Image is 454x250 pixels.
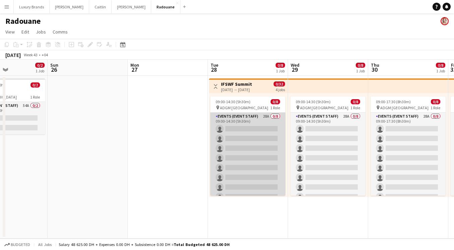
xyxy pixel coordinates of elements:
[35,63,45,68] span: 0/2
[271,99,280,104] span: 0/8
[210,66,218,73] span: 28
[300,105,348,110] span: ADGM [GEOGRAPHIC_DATA]
[33,27,49,36] a: Jobs
[42,52,48,57] div: +04
[11,242,30,247] span: Budgeted
[380,105,429,110] span: ADGM [GEOGRAPHIC_DATA]
[290,113,365,203] app-card-role: Events (Event Staff)28A0/809:00-14:30 (5h30m)
[350,105,360,110] span: 1 Role
[112,0,151,13] button: [PERSON_NAME]
[276,63,285,68] span: 0/8
[59,242,230,247] div: Salary 48 625.00 DH + Expenses 0.00 DH + Subsistence 0.00 DH =
[290,97,365,196] app-job-card: 09:00-14:30 (5h30m)0/8 ADGM [GEOGRAPHIC_DATA]1 RoleEvents (Event Staff)28A0/809:00-14:30 (5h30m)
[5,52,21,58] div: [DATE]
[436,63,445,68] span: 0/8
[351,99,360,104] span: 0/8
[130,62,139,68] span: Mon
[21,29,29,35] span: Edit
[50,27,70,36] a: Comms
[36,29,46,35] span: Jobs
[210,113,285,203] app-card-role: Events (Event Staff)28A0/809:00-14:30 (5h30m)
[216,99,250,104] span: 09:00-14:30 (5h30m)
[36,68,44,73] div: 1 Job
[371,113,446,203] app-card-role: Events (Event Staff)28A0/809:00-17:30 (8h30m)
[30,95,40,100] span: 1 Role
[370,66,379,73] span: 30
[129,66,139,73] span: 27
[276,86,285,92] div: 4 jobs
[436,68,445,73] div: 1 Job
[31,82,40,87] span: 0/2
[210,97,285,196] app-job-card: 09:00-14:30 (5h30m)0/8 ADGM [GEOGRAPHIC_DATA]1 RoleEvents (Event Staff)28A0/809:00-14:30 (5h30m)
[151,0,180,13] button: Radouane
[5,29,15,35] span: View
[431,105,440,110] span: 1 Role
[89,0,112,13] button: Caitlin
[221,81,252,87] h3: IFSWF Summit
[274,81,285,86] span: 0/32
[276,68,285,73] div: 1 Job
[53,29,68,35] span: Comms
[3,241,31,248] button: Budgeted
[50,0,89,13] button: [PERSON_NAME]
[296,99,331,104] span: 09:00-14:30 (5h30m)
[371,97,446,196] app-job-card: 09:00-17:30 (8h30m)0/8 ADGM [GEOGRAPHIC_DATA]1 RoleEvents (Event Staff)28A0/809:00-17:30 (8h30m)
[19,27,32,36] a: Edit
[22,52,39,57] span: Week 43
[50,62,58,68] span: Sun
[376,99,411,104] span: 09:00-17:30 (8h30m)
[220,105,268,110] span: ADGM [GEOGRAPHIC_DATA]
[14,0,50,13] button: Luxury Brands
[270,105,280,110] span: 1 Role
[37,242,53,247] span: All jobs
[5,16,41,26] h1: Radouane
[431,99,440,104] span: 0/8
[49,66,58,73] span: 26
[3,27,17,36] a: View
[356,63,365,68] span: 0/8
[174,242,230,247] span: Total Budgeted 48 625.00 DH
[291,62,299,68] span: Wed
[290,66,299,73] span: 29
[441,17,449,25] app-user-avatar: Kelly Burt
[221,87,252,92] div: [DATE] → [DATE]
[371,62,379,68] span: Thu
[211,62,218,68] span: Tue
[356,68,365,73] div: 1 Job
